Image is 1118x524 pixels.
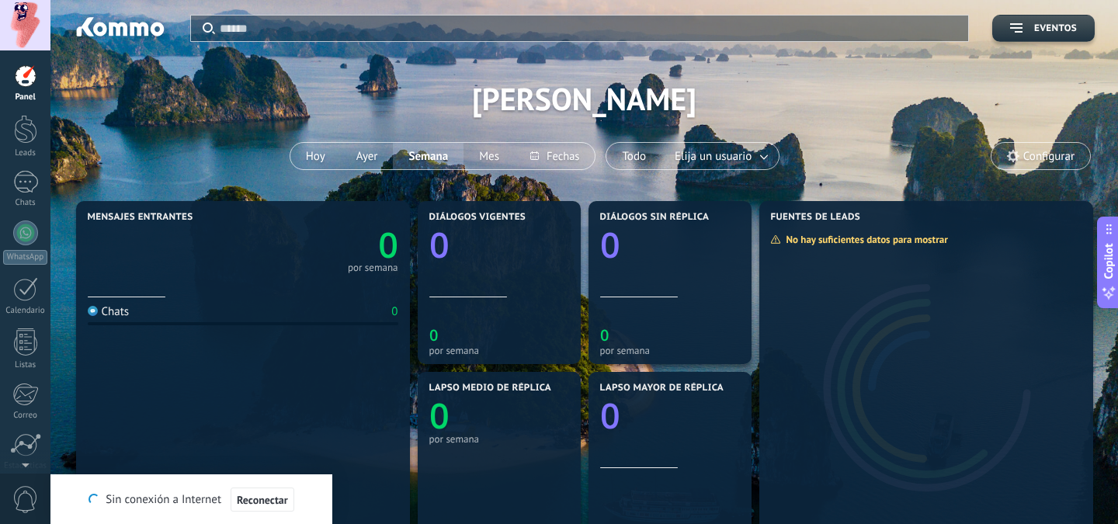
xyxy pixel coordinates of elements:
[290,143,341,169] button: Hoy
[3,148,48,158] div: Leads
[243,221,398,269] a: 0
[992,15,1095,42] button: Eventos
[429,392,450,439] text: 0
[1023,150,1075,163] span: Configurar
[348,264,398,272] div: por semana
[600,383,724,394] span: Lapso mayor de réplica
[429,433,569,445] div: por semana
[391,304,398,319] div: 0
[515,143,595,169] button: Fechas
[3,198,48,208] div: Chats
[600,345,740,356] div: por semana
[3,360,48,370] div: Listas
[393,143,464,169] button: Semana
[3,306,48,316] div: Calendario
[3,411,48,421] div: Correo
[89,487,293,512] div: Sin conexión a Internet
[88,304,130,319] div: Chats
[600,212,710,223] span: Diálogos sin réplica
[429,212,526,223] span: Diálogos vigentes
[341,143,394,169] button: Ayer
[429,324,438,345] text: 0
[237,495,288,505] span: Reconectar
[3,92,48,102] div: Panel
[672,146,755,167] span: Elija un usuario
[600,392,620,439] text: 0
[378,221,398,269] text: 0
[770,233,959,246] div: No hay suficientes datos para mostrar
[429,221,450,269] text: 0
[1034,23,1077,34] span: Eventos
[429,345,569,356] div: por semana
[3,250,47,265] div: WhatsApp
[231,488,294,512] button: Reconectar
[429,383,552,394] span: Lapso medio de réplica
[1101,243,1116,279] span: Copilot
[661,143,779,169] button: Elija un usuario
[88,306,98,316] img: Chats
[600,221,620,269] text: 0
[606,143,661,169] button: Todo
[88,212,193,223] span: Mensajes entrantes
[464,143,515,169] button: Mes
[771,212,861,223] span: Fuentes de leads
[600,324,609,345] text: 0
